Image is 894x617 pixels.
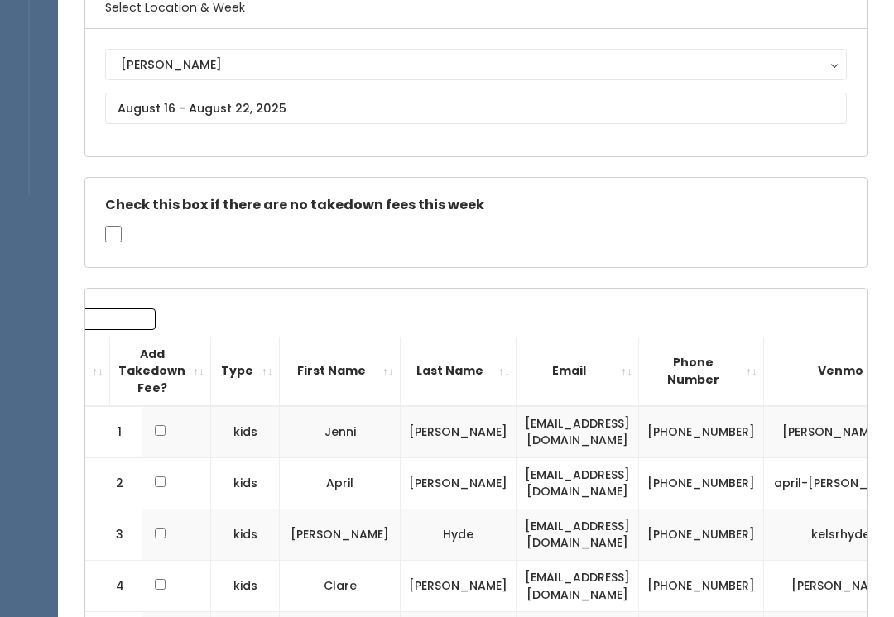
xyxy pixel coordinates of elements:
[121,55,831,74] div: [PERSON_NAME]
[280,509,401,560] td: [PERSON_NAME]
[280,457,401,509] td: April
[517,457,639,509] td: [EMAIL_ADDRESS][DOMAIN_NAME]
[517,509,639,560] td: [EMAIL_ADDRESS][DOMAIN_NAME]
[110,337,211,405] th: Add Takedown Fee?: activate to sort column ascending
[639,457,764,509] td: [PHONE_NUMBER]
[639,406,764,458] td: [PHONE_NUMBER]
[85,406,143,458] td: 1
[401,406,517,458] td: [PERSON_NAME]
[401,509,517,560] td: Hyde
[211,561,280,612] td: kids
[85,509,143,560] td: 3
[517,406,639,458] td: [EMAIL_ADDRESS][DOMAIN_NAME]
[401,561,517,612] td: [PERSON_NAME]
[211,337,280,405] th: Type: activate to sort column ascending
[85,561,143,612] td: 4
[280,561,401,612] td: Clare
[105,198,847,213] h5: Check this box if there are no takedown fees this week
[639,337,764,405] th: Phone Number: activate to sort column ascending
[517,337,639,405] th: Email: activate to sort column ascending
[280,337,401,405] th: First Name: activate to sort column ascending
[211,457,280,509] td: kids
[517,561,639,612] td: [EMAIL_ADDRESS][DOMAIN_NAME]
[211,406,280,458] td: kids
[105,93,847,124] input: August 16 - August 22, 2025
[211,509,280,560] td: kids
[401,457,517,509] td: [PERSON_NAME]
[105,49,847,80] button: [PERSON_NAME]
[639,509,764,560] td: [PHONE_NUMBER]
[639,561,764,612] td: [PHONE_NUMBER]
[401,337,517,405] th: Last Name: activate to sort column ascending
[280,406,401,458] td: Jenni
[85,457,143,509] td: 2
